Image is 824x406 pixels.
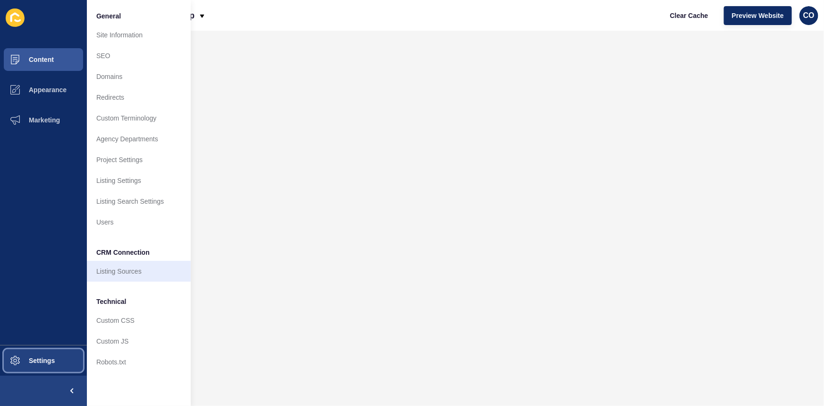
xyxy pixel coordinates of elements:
span: General [96,11,121,21]
a: Custom Terminology [87,108,191,129]
span: Preview Website [732,11,784,20]
a: Domains [87,66,191,87]
a: Listing Sources [87,261,191,282]
a: Custom CSS [87,310,191,331]
a: Custom JS [87,331,191,352]
a: Users [87,212,191,233]
a: Listing Settings [87,170,191,191]
a: Redirects [87,87,191,108]
a: Agency Departments [87,129,191,149]
a: SEO [87,45,191,66]
button: Clear Cache [662,6,716,25]
a: Site Information [87,25,191,45]
a: Listing Search Settings [87,191,191,212]
a: Robots.txt [87,352,191,372]
span: Technical [96,297,127,306]
a: Project Settings [87,149,191,170]
span: Clear Cache [670,11,708,20]
span: CO [803,11,815,20]
span: CRM Connection [96,248,150,257]
button: Preview Website [724,6,792,25]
